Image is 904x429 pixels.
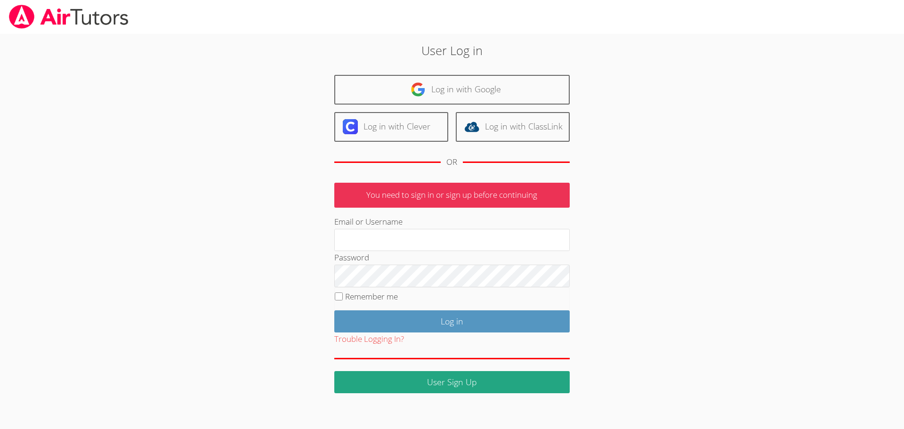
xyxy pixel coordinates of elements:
label: Email or Username [334,216,403,227]
div: OR [446,155,457,169]
a: User Sign Up [334,371,570,393]
img: google-logo-50288ca7cdecda66e5e0955fdab243c47b7ad437acaf1139b6f446037453330a.svg [411,82,426,97]
a: Log in with Clever [334,112,448,142]
a: Log in with Google [334,75,570,105]
img: classlink-logo-d6bb404cc1216ec64c9a2012d9dc4662098be43eaf13dc465df04b49fa7ab582.svg [464,119,479,134]
a: Log in with ClassLink [456,112,570,142]
img: clever-logo-6eab21bc6e7a338710f1a6ff85c0baf02591cd810cc4098c63d3a4b26e2feb20.svg [343,119,358,134]
label: Remember me [345,291,398,302]
button: Trouble Logging In? [334,332,404,346]
p: You need to sign in or sign up before continuing [334,183,570,208]
label: Password [334,252,369,263]
input: Log in [334,310,570,332]
img: airtutors_banner-c4298cdbf04f3fff15de1276eac7730deb9818008684d7c2e4769d2f7ddbe033.png [8,5,129,29]
h2: User Log in [208,41,696,59]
